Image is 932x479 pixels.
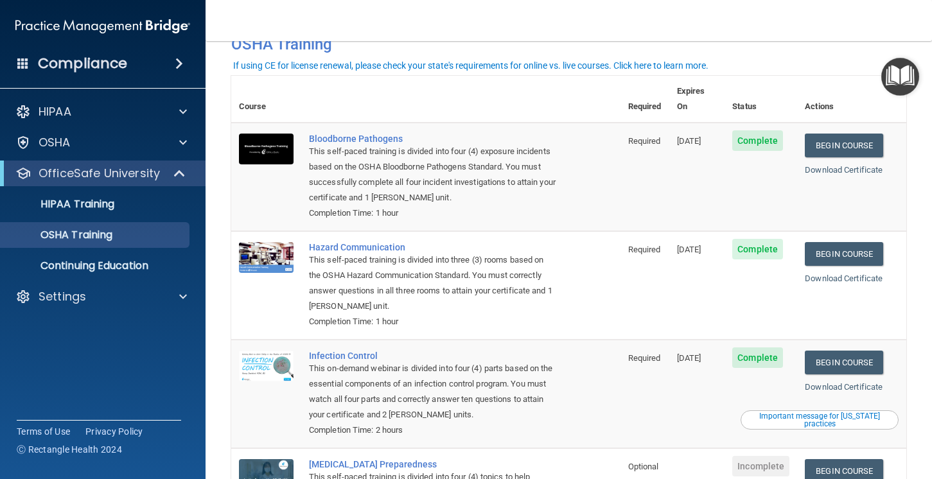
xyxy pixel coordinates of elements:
[39,289,86,304] p: Settings
[677,353,701,363] span: [DATE]
[628,136,661,146] span: Required
[231,59,710,72] button: If using CE for license renewal, please check your state's requirements for online vs. live cours...
[797,76,906,123] th: Actions
[732,347,783,368] span: Complete
[8,259,184,272] p: Continuing Education
[881,58,919,96] button: Open Resource Center
[677,136,701,146] span: [DATE]
[15,289,187,304] a: Settings
[15,166,186,181] a: OfficeSafe University
[309,134,556,144] a: Bloodborne Pathogens
[677,245,701,254] span: [DATE]
[38,55,127,73] h4: Compliance
[8,229,112,241] p: OSHA Training
[309,242,556,252] a: Hazard Communication
[39,166,160,181] p: OfficeSafe University
[309,422,556,438] div: Completion Time: 2 hours
[805,351,883,374] a: Begin Course
[805,134,883,157] a: Begin Course
[669,76,725,123] th: Expires On
[15,135,187,150] a: OSHA
[309,351,556,361] a: Infection Control
[233,61,708,70] div: If using CE for license renewal, please check your state's requirements for online vs. live cours...
[15,13,190,39] img: PMB logo
[17,443,122,456] span: Ⓒ Rectangle Health 2024
[743,412,897,428] div: Important message for [US_STATE] practices
[741,410,899,430] button: Read this if you are a dental practitioner in the state of CA
[628,245,661,254] span: Required
[8,198,114,211] p: HIPAA Training
[732,456,789,476] span: Incomplete
[39,135,71,150] p: OSHA
[805,165,883,175] a: Download Certificate
[732,239,783,259] span: Complete
[309,144,556,205] div: This self-paced training is divided into four (4) exposure incidents based on the OSHA Bloodborne...
[732,130,783,151] span: Complete
[309,314,556,329] div: Completion Time: 1 hour
[309,252,556,314] div: This self-paced training is divided into three (3) rooms based on the OSHA Hazard Communication S...
[628,462,659,471] span: Optional
[231,35,906,53] h4: OSHA Training
[805,242,883,266] a: Begin Course
[309,205,556,221] div: Completion Time: 1 hour
[628,353,661,363] span: Required
[231,76,301,123] th: Course
[309,459,556,469] a: [MEDICAL_DATA] Preparedness
[309,361,556,422] div: This on-demand webinar is divided into four (4) parts based on the essential components of an inf...
[15,104,187,119] a: HIPAA
[805,382,883,392] a: Download Certificate
[805,274,883,283] a: Download Certificate
[17,425,70,438] a: Terms of Use
[620,76,669,123] th: Required
[85,425,143,438] a: Privacy Policy
[868,390,917,439] iframe: Drift Widget Chat Controller
[39,104,71,119] p: HIPAA
[725,76,797,123] th: Status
